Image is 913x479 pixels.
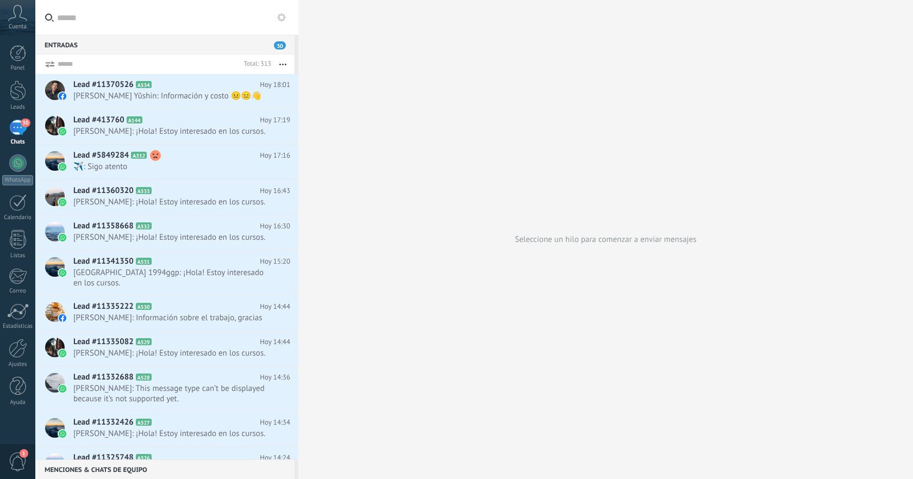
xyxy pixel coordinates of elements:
[260,221,290,232] span: Hoy 16:30
[35,109,298,144] a: Lead #413760 A144 Hoy 17:19 [PERSON_NAME]: ¡Hola! Estoy interesado en los cursos.
[73,337,134,347] span: Lead #11335082
[136,187,152,194] span: A533
[59,350,66,357] img: waba.svg
[73,428,270,439] span: [PERSON_NAME]: ¡Hola! Estoy interesado en los cursos.
[260,372,290,383] span: Hoy 14:36
[73,161,270,172] span: ️️✈️: Sigo atento
[260,256,290,267] span: Hoy 15:20
[73,150,129,161] span: Lead #5849284
[21,119,30,127] span: 30
[73,91,270,101] span: [PERSON_NAME] Yûshin: Información y costo 😐😑👋
[131,152,147,159] span: A312
[73,417,134,428] span: Lead #11332426
[73,268,270,288] span: [GEOGRAPHIC_DATA] 1994ggp: ¡Hola! Estoy interesado en los cursos.
[35,251,298,295] a: Lead #11341350 A531 Hoy 15:20 [GEOGRAPHIC_DATA] 1994ggp: ¡Hola! Estoy interesado en los cursos.
[59,163,66,171] img: waba.svg
[73,383,270,404] span: [PERSON_NAME]: This message type can’t be displayed because it’s not supported yet.
[260,150,290,161] span: Hoy 17:16
[73,301,134,312] span: Lead #11335222
[73,221,134,232] span: Lead #11358668
[136,303,152,310] span: A530
[136,258,152,265] span: A531
[2,288,34,295] div: Correo
[73,452,134,463] span: Lead #11325748
[73,348,270,358] span: [PERSON_NAME]: ¡Hola! Estoy interesado en los cursos.
[35,35,295,54] div: Entradas
[59,430,66,438] img: waba.svg
[73,126,270,136] span: [PERSON_NAME]: ¡Hola! Estoy interesado en los cursos.
[35,74,298,109] a: Lead #11370526 A534 Hoy 18:01 [PERSON_NAME] Yûshin: Información y costo 😐😑👋
[2,214,34,221] div: Calendario
[2,139,34,146] div: Chats
[239,59,271,70] div: Total: 313
[2,323,34,330] div: Estadísticas
[35,412,298,446] a: Lead #11332426 A527 Hoy 14:34 [PERSON_NAME]: ¡Hola! Estoy interesado en los cursos.
[260,185,290,196] span: Hoy 16:43
[35,459,295,479] div: Menciones & Chats de equipo
[73,185,134,196] span: Lead #11360320
[2,399,34,406] div: Ayuda
[59,92,66,100] img: facebook-sm.svg
[59,198,66,206] img: waba.svg
[73,313,270,323] span: [PERSON_NAME]: Información sobre el trabajo, gracias
[2,175,33,185] div: WhatsApp
[59,128,66,135] img: waba.svg
[260,452,290,463] span: Hoy 14:24
[35,145,298,179] a: Lead #5849284 A312 Hoy 17:16 ️️✈️: Sigo atento
[73,115,124,126] span: Lead #413760
[35,296,298,331] a: Lead #11335222 A530 Hoy 14:44 [PERSON_NAME]: Información sobre el trabajo, gracias
[73,372,134,383] span: Lead #11332688
[59,269,66,277] img: waba.svg
[2,104,34,111] div: Leads
[59,234,66,241] img: waba.svg
[20,449,28,458] span: 1
[136,338,152,345] span: A529
[2,252,34,259] div: Listas
[73,232,270,242] span: [PERSON_NAME]: ¡Hola! Estoy interesado en los cursos.
[136,419,152,426] span: A527
[35,331,298,366] a: Lead #11335082 A529 Hoy 14:44 [PERSON_NAME]: ¡Hola! Estoy interesado en los cursos.
[2,361,34,368] div: Ajustes
[73,79,134,90] span: Lead #11370526
[35,215,298,250] a: Lead #11358668 A532 Hoy 16:30 [PERSON_NAME]: ¡Hola! Estoy interesado en los cursos.
[35,180,298,215] a: Lead #11360320 A533 Hoy 16:43 [PERSON_NAME]: ¡Hola! Estoy interesado en los cursos.
[73,256,134,267] span: Lead #11341350
[136,81,152,88] span: A534
[260,337,290,347] span: Hoy 14:44
[35,366,298,411] a: Lead #11332688 A528 Hoy 14:36 [PERSON_NAME]: This message type can’t be displayed because it’s no...
[260,301,290,312] span: Hoy 14:44
[59,314,66,322] img: facebook-sm.svg
[136,374,152,381] span: A528
[274,41,286,49] span: 30
[136,222,152,229] span: A532
[59,385,66,393] img: waba.svg
[260,115,290,126] span: Hoy 17:19
[127,116,142,123] span: A144
[260,79,290,90] span: Hoy 18:01
[9,23,27,30] span: Cuenta
[2,65,34,72] div: Panel
[260,417,290,428] span: Hoy 14:34
[136,454,152,461] span: A526
[73,197,270,207] span: [PERSON_NAME]: ¡Hola! Estoy interesado en los cursos.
